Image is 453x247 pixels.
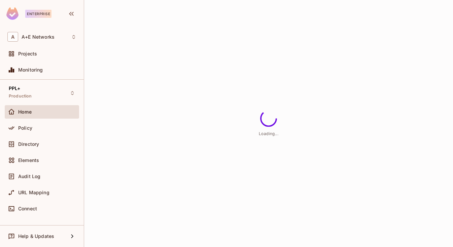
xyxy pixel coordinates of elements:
[22,34,55,40] span: Workspace: A+E Networks
[18,174,40,179] span: Audit Log
[18,234,54,239] span: Help & Updates
[18,158,39,163] span: Elements
[7,32,18,42] span: A
[9,86,21,91] span: PPL+
[18,67,43,73] span: Monitoring
[9,93,32,99] span: Production
[18,141,39,147] span: Directory
[18,125,32,131] span: Policy
[18,109,32,115] span: Home
[18,51,37,56] span: Projects
[18,190,49,195] span: URL Mapping
[6,7,19,20] img: SReyMgAAAABJRU5ErkJggg==
[259,131,278,136] span: Loading...
[18,206,37,211] span: Connect
[25,10,51,18] div: Enterprise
